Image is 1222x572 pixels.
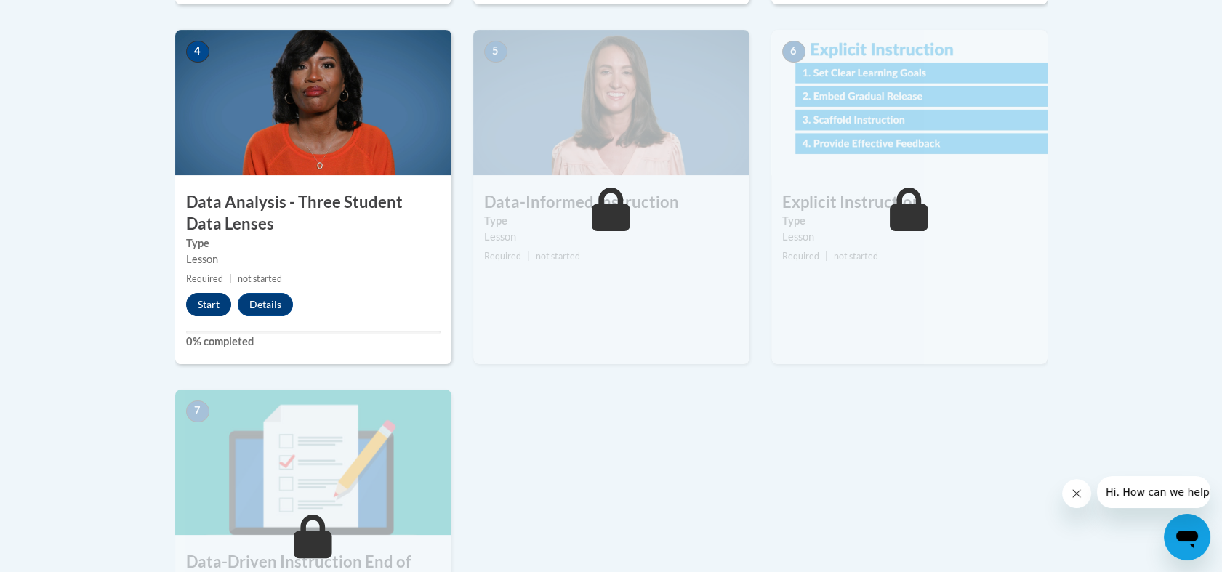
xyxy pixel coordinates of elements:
img: Course Image [771,30,1048,175]
iframe: Close message [1062,479,1091,508]
span: not started [238,273,282,284]
span: Required [186,273,223,284]
img: Course Image [175,390,451,535]
div: Lesson [782,229,1037,245]
span: 6 [782,41,805,63]
span: | [825,251,828,262]
div: Lesson [186,251,441,267]
span: not started [536,251,580,262]
h3: Data Analysis - Three Student Data Lenses [175,191,451,236]
iframe: Button to launch messaging window [1164,514,1210,560]
label: 0% completed [186,334,441,350]
span: 4 [186,41,209,63]
span: not started [834,251,878,262]
img: Course Image [175,30,451,175]
button: Details [238,293,293,316]
div: Lesson [484,229,739,245]
span: 7 [186,400,209,422]
img: Course Image [473,30,749,175]
span: 5 [484,41,507,63]
label: Type [186,235,441,251]
span: Required [484,251,521,262]
span: | [527,251,530,262]
label: Type [782,213,1037,229]
button: Start [186,293,231,316]
span: | [229,273,232,284]
h3: Explicit Instruction [771,191,1048,214]
h3: Data-Informed Instruction [473,191,749,214]
span: Hi. How can we help? [9,10,118,22]
span: Required [782,251,819,262]
label: Type [484,213,739,229]
iframe: Message from company [1097,476,1210,508]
